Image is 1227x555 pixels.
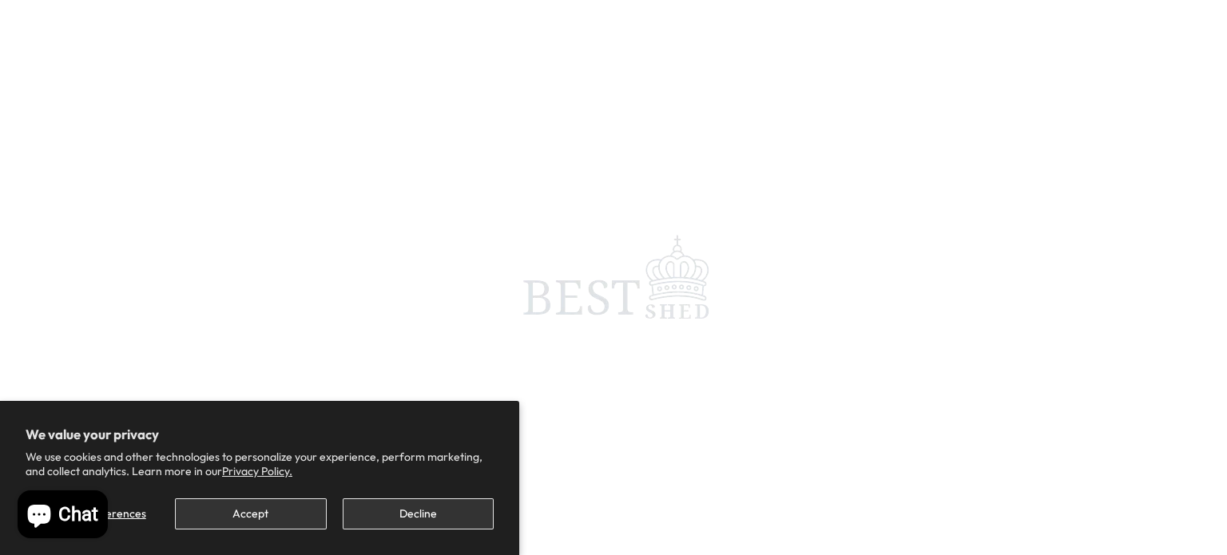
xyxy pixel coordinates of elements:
a: Privacy Policy. [222,464,292,478]
button: Decline [343,498,494,529]
p: We use cookies and other technologies to personalize your experience, perform marketing, and coll... [26,450,494,478]
inbox-online-store-chat: Shopify online store chat [13,490,113,542]
h2: We value your privacy [26,426,494,442]
button: Accept [175,498,326,529]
